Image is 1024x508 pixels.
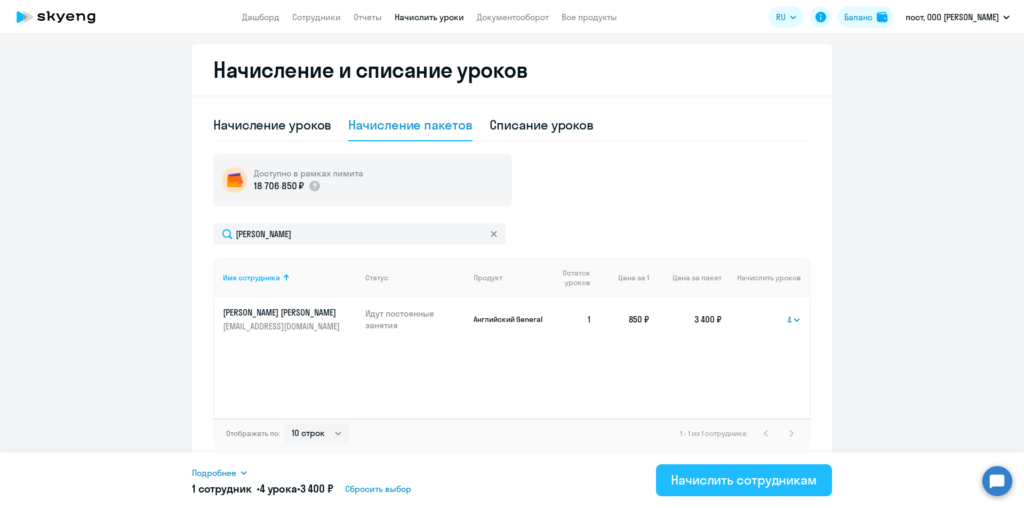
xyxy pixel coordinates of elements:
[300,482,333,495] span: 3 400 ₽
[254,167,363,179] h5: Доступно в рамках лимита
[900,4,1015,30] button: пост, ООО [PERSON_NAME]
[365,273,388,283] div: Статус
[223,273,357,283] div: Имя сотрудника
[769,6,804,28] button: RU
[292,12,341,22] a: Сотрудники
[365,273,466,283] div: Статус
[213,116,331,133] div: Начисление уроков
[649,297,722,342] td: 3 400 ₽
[223,320,342,332] p: [EMAIL_ADDRESS][DOMAIN_NAME]
[223,307,357,332] a: [PERSON_NAME] [PERSON_NAME][EMAIL_ADDRESS][DOMAIN_NAME]
[600,297,649,342] td: 850 ₽
[656,464,832,496] button: Начислить сотрудникам
[213,223,506,245] input: Поиск по имени, email, продукту или статусу
[192,466,236,479] span: Подробнее
[671,471,817,488] div: Начислить сотрудникам
[254,179,304,193] p: 18 706 850 ₽
[722,259,810,297] th: Начислить уроков
[877,12,887,22] img: balance
[348,116,472,133] div: Начисление пакетов
[844,11,873,23] div: Баланс
[395,12,464,22] a: Начислить уроки
[477,12,549,22] a: Документооборот
[554,268,590,287] span: Остаток уроков
[490,116,594,133] div: Списание уроков
[354,12,382,22] a: Отчеты
[365,308,466,331] p: Идут постоянные занятия
[554,268,600,287] div: Остаток уроков
[474,273,546,283] div: Продукт
[680,429,747,438] span: 1 - 1 из 1 сотрудника
[546,297,600,342] td: 1
[223,307,342,318] p: [PERSON_NAME] [PERSON_NAME]
[600,259,649,297] th: Цена за 1
[474,273,502,283] div: Продукт
[213,57,811,83] h2: Начисление и списание уроков
[838,6,894,28] button: Балансbalance
[226,429,280,438] span: Отображать по:
[345,482,411,495] span: Сбросить выбор
[222,167,247,193] img: wallet-circle.png
[242,12,279,22] a: Дашборд
[223,273,280,283] div: Имя сотрудника
[649,259,722,297] th: Цена за пакет
[260,482,297,495] span: 4 урока
[906,11,999,23] p: пост, ООО [PERSON_NAME]
[562,12,617,22] a: Все продукты
[474,315,546,324] p: Английский General
[192,481,333,496] h5: 1 сотрудник • •
[776,11,786,23] span: RU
